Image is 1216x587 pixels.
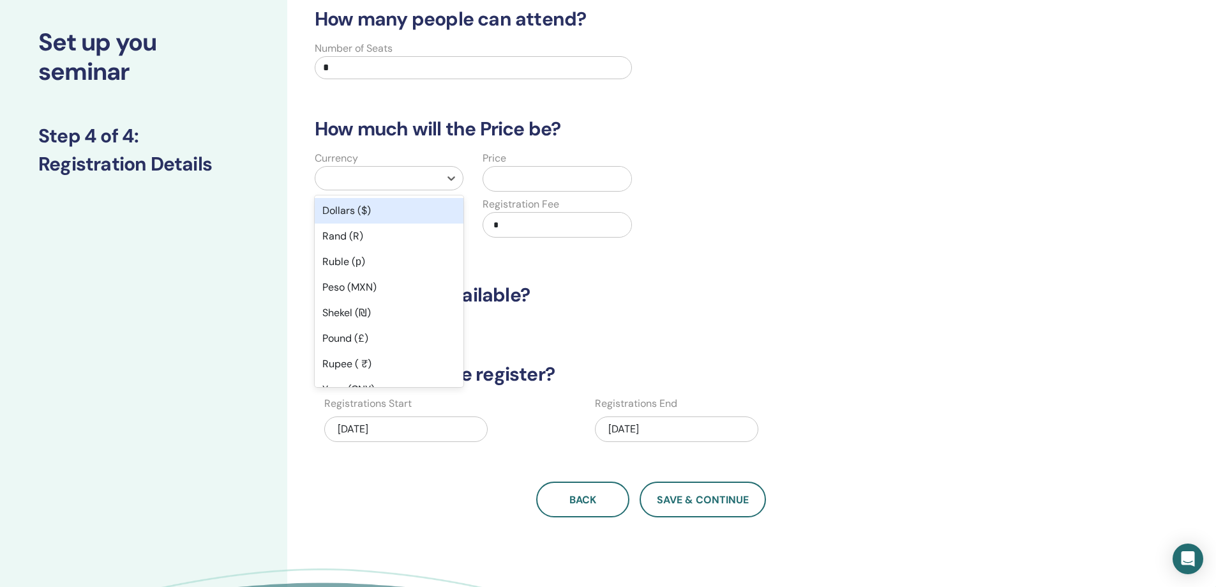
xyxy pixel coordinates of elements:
div: [DATE] [595,416,758,442]
label: Registration Fee [483,197,559,212]
label: Currency [315,151,358,166]
h3: Step 4 of 4 : [38,125,249,148]
h3: Is scholarship available? [307,284,995,307]
button: Save & Continue [640,482,766,517]
div: Ruble (р) [315,249,463,275]
span: Back [569,493,596,507]
label: Registrations End [595,396,677,411]
div: Dollars ($) [315,198,463,224]
button: Back [536,482,629,517]
h3: Registration Details [38,153,249,176]
div: Pound (£) [315,326,463,351]
h2: Set up you seminar [38,28,249,86]
h3: How much will the Price be? [307,118,995,141]
label: Registrations Start [324,396,412,411]
div: Rand (R) [315,224,463,249]
div: Rupee ( ₹) [315,351,463,377]
div: [DATE] [324,416,488,442]
h3: How many people can attend? [307,8,995,31]
span: Save & Continue [657,493,749,507]
div: Yuan (CNY) [315,377,463,402]
div: Shekel (₪) [315,300,463,326]
div: Open Intercom Messenger [1173,544,1203,574]
label: Number of Seats [315,41,393,56]
div: Peso (MXN) [315,275,463,300]
h3: When can people register? [307,363,995,386]
label: Price [483,151,506,166]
